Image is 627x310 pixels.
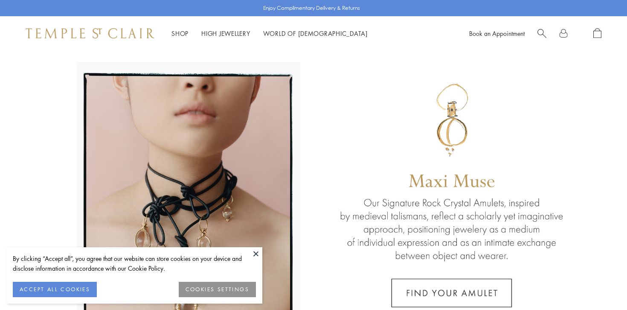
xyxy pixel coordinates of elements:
p: Enjoy Complimentary Delivery & Returns [263,4,360,12]
a: ShopShop [171,29,189,38]
a: World of [DEMOGRAPHIC_DATA]World of [DEMOGRAPHIC_DATA] [263,29,368,38]
div: By clicking “Accept all”, you agree that our website can store cookies on your device and disclos... [13,254,256,273]
button: ACCEPT ALL COOKIES [13,282,97,297]
a: Open Shopping Bag [593,28,601,39]
img: Temple St. Clair [26,28,154,38]
nav: Main navigation [171,28,368,39]
a: Search [537,28,546,39]
button: COOKIES SETTINGS [179,282,256,297]
a: Book an Appointment [469,29,525,38]
a: High JewelleryHigh Jewellery [201,29,250,38]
